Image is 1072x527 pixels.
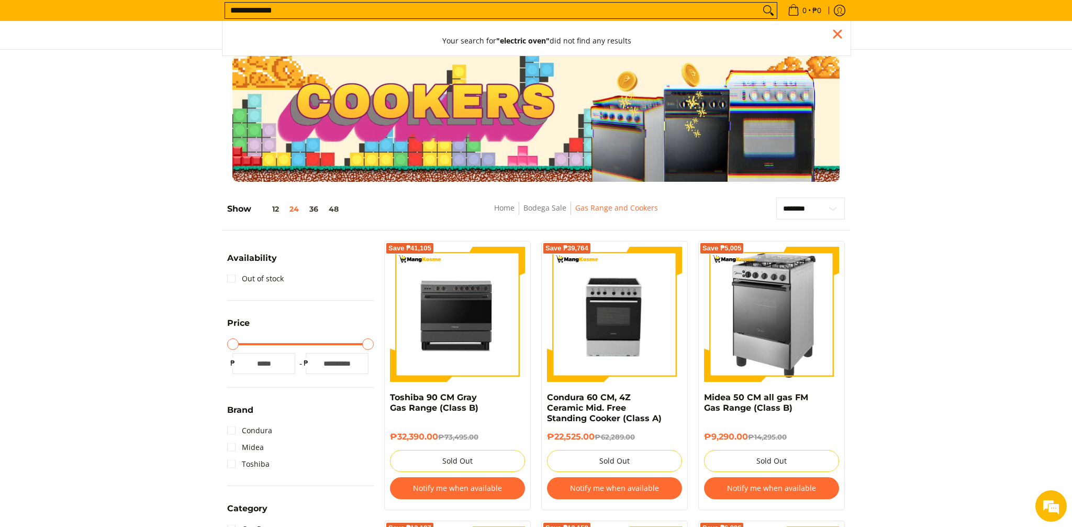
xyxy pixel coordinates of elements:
span: Save ₱5,005 [702,245,742,251]
del: ₱73,495.00 [438,433,478,441]
div: Minimize live chat window [172,5,197,30]
img: toshiba-90-cm-5-burner-gas-range-gray-full-view-mang-kosme [390,247,525,381]
a: Midea [227,439,264,456]
button: Search [760,3,777,18]
span: ₱ [227,358,238,368]
span: Category [227,504,267,513]
summary: Open [227,504,267,521]
button: Sold Out [547,450,682,472]
a: Midea 50 CM all gas FM Gas Range (Class B) [704,392,808,413]
del: ₱14,295.00 [748,433,787,441]
span: Save ₱41,105 [388,245,431,251]
button: Sold Out [390,450,525,472]
button: Notify me when available [704,477,839,499]
button: 36 [304,205,323,213]
span: • [785,5,824,16]
img: midea-50cm-4-burner-gas-range-silver-left-side-view-mang-kosme [719,247,823,382]
span: 0 [801,7,808,14]
summary: Open [227,406,253,422]
span: Brand [227,406,253,414]
a: Bodega Sale [523,203,566,213]
a: Toshiba 90 CM Gray Gas Range (Class B) [390,392,478,413]
a: Toshiba [227,456,270,473]
div: Close pop up [830,26,845,42]
span: ₱ [300,358,311,368]
button: Your search for"electric oven"did not find any results [432,26,642,56]
span: Save ₱39,764 [545,245,588,251]
button: Sold Out [704,450,839,472]
textarea: Type your message and hit 'Enter' [5,286,199,323]
a: Condura 60 CM, 4Z Ceramic Mid. Free Standing Cooker (Class A) [547,392,662,423]
h5: Show [227,204,344,214]
a: Out of stock [227,270,284,287]
a: Condura [227,422,272,439]
span: We're online! [61,132,144,238]
div: Chat with us now [54,59,176,72]
summary: Open [227,319,250,335]
button: 24 [284,205,304,213]
span: Price [227,319,250,327]
button: 12 [251,205,284,213]
summary: Open [227,254,277,270]
span: ₱0 [811,7,823,14]
span: Availability [227,254,277,262]
button: 48 [323,205,344,213]
strong: "electric oven" [496,36,550,46]
button: Notify me when available [547,477,682,499]
h6: ₱9,290.00 [704,432,839,442]
a: Gas Range and Cookers [575,203,658,213]
a: Home [494,203,515,213]
del: ₱62,289.00 [595,433,635,441]
nav: Breadcrumbs [422,202,730,225]
h6: ₱22,525.00 [547,432,682,442]
button: Notify me when available [390,477,525,499]
img: Condura 60 CM, 4Z Ceramic Mid. Free Standing Cooker (Class A) [547,247,682,382]
h6: ₱32,390.00 [390,432,525,442]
